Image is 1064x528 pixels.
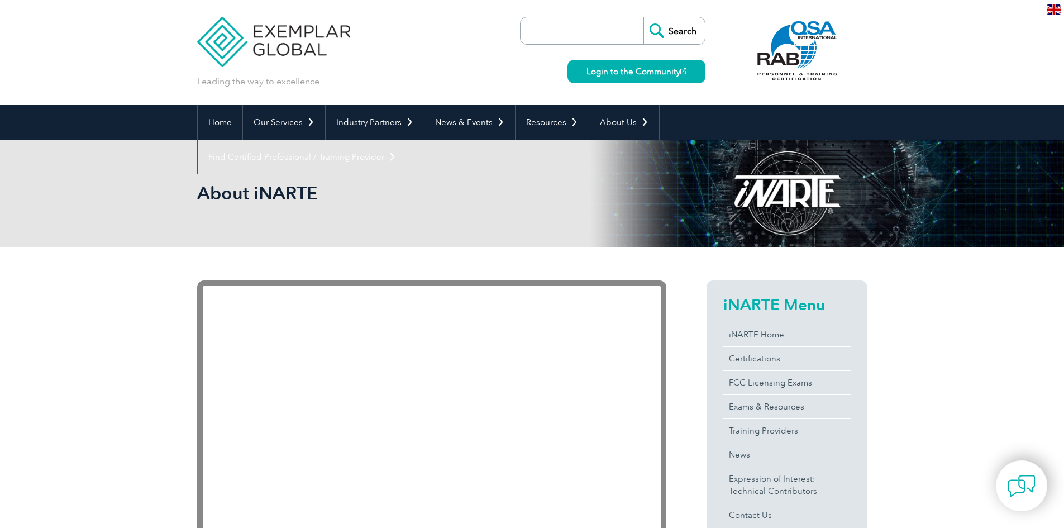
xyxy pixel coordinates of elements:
[643,17,705,44] input: Search
[198,140,407,174] a: Find Certified Professional / Training Provider
[723,347,851,370] a: Certifications
[197,184,666,202] h2: About iNARTE
[1047,4,1061,15] img: en
[723,323,851,346] a: iNARTE Home
[197,75,319,88] p: Leading the way to excellence
[326,105,424,140] a: Industry Partners
[723,467,851,503] a: Expression of Interest:Technical Contributors
[589,105,659,140] a: About Us
[198,105,242,140] a: Home
[243,105,325,140] a: Our Services
[723,419,851,443] a: Training Providers
[516,105,589,140] a: Resources
[1008,472,1036,500] img: contact-chat.png
[424,105,515,140] a: News & Events
[723,395,851,418] a: Exams & Resources
[567,60,705,83] a: Login to the Community
[723,371,851,394] a: FCC Licensing Exams
[723,503,851,527] a: Contact Us
[723,296,851,313] h2: iNARTE Menu
[680,68,686,74] img: open_square.png
[723,443,851,467] a: News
